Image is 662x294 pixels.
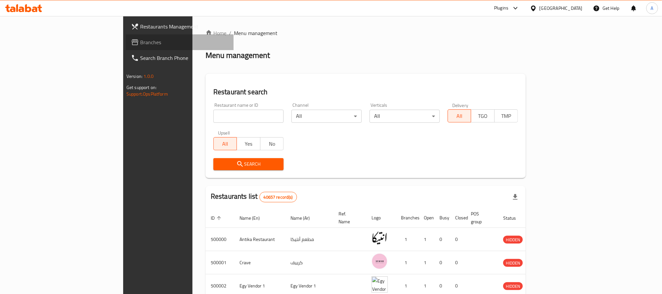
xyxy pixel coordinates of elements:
[372,230,388,246] img: Antika Restaurant
[503,214,524,222] span: Status
[211,214,223,222] span: ID
[651,5,654,12] span: A
[237,137,260,150] button: Yes
[419,251,434,274] td: 1
[213,87,518,97] h2: Restaurant search
[450,228,466,251] td: 0
[474,111,492,121] span: TGO
[434,208,450,228] th: Busy
[140,38,228,46] span: Branches
[434,251,450,274] td: 0
[126,34,234,50] a: Branches
[219,160,278,168] span: Search
[213,110,284,123] input: Search for restaurant name or ID..
[396,251,419,274] td: 1
[206,29,526,37] nav: breadcrumb
[234,228,285,251] td: Antika Restaurant
[285,228,333,251] td: مطعم أنتيكا
[366,208,396,228] th: Logo
[503,236,523,244] span: HIDDEN
[452,103,469,107] label: Delivery
[291,110,362,123] div: All
[539,5,583,12] div: [GEOGRAPHIC_DATA]
[260,137,284,150] button: No
[240,214,268,222] span: Name (En)
[140,54,228,62] span: Search Branch Phone
[143,72,154,81] span: 1.0.0
[372,253,388,269] img: Crave
[507,189,523,205] div: Export file
[206,50,270,61] h2: Menu management
[211,192,297,202] h2: Restaurants list
[259,192,297,202] div: Total records count
[240,139,257,149] span: Yes
[450,251,466,274] td: 0
[503,236,523,244] div: HIDDEN
[419,228,434,251] td: 1
[285,251,333,274] td: كرييف
[396,228,419,251] td: 1
[234,251,285,274] td: Crave
[234,29,277,37] span: Menu management
[503,283,523,290] span: HIDDEN
[126,19,234,34] a: Restaurants Management
[448,109,471,122] button: All
[213,137,237,150] button: All
[216,139,234,149] span: All
[497,111,515,121] span: TMP
[126,83,157,92] span: Get support on:
[419,208,434,228] th: Open
[503,259,523,267] span: HIDDEN
[260,194,297,200] span: 40657 record(s)
[126,90,168,98] a: Support.OpsPlatform
[263,139,281,149] span: No
[126,72,142,81] span: Version:
[290,214,318,222] span: Name (Ar)
[494,109,518,122] button: TMP
[339,210,358,226] span: Ref. Name
[471,109,494,122] button: TGO
[451,111,469,121] span: All
[450,208,466,228] th: Closed
[471,210,490,226] span: POS group
[370,110,440,123] div: All
[372,276,388,293] img: Egy Vendor 1
[126,50,234,66] a: Search Branch Phone
[396,208,419,228] th: Branches
[434,228,450,251] td: 0
[494,4,508,12] div: Plugins
[140,23,228,30] span: Restaurants Management
[218,131,230,135] label: Upsell
[213,158,284,170] button: Search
